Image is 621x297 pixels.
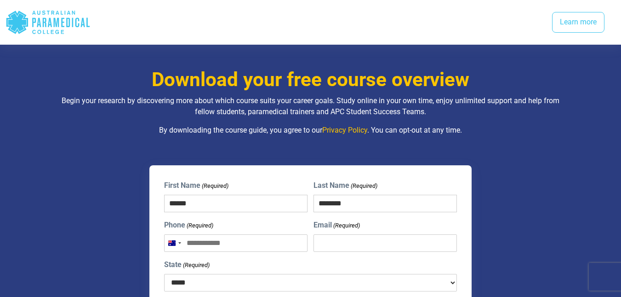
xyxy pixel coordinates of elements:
[350,181,377,191] span: (Required)
[165,235,184,251] button: Selected country
[186,221,213,230] span: (Required)
[51,68,570,92] h3: Download your free course overview
[6,7,91,37] div: Australian Paramedical College
[164,259,210,270] label: State
[164,180,228,191] label: First Name
[164,220,213,231] label: Phone
[51,125,570,136] p: By downloading the course guide, you agree to our . You can opt-out at any time.
[51,95,570,117] p: Begin your research by discovering more about which course suits your career goals. Study online ...
[552,12,604,33] a: Learn more
[201,181,228,191] span: (Required)
[182,261,210,270] span: (Required)
[332,221,360,230] span: (Required)
[313,220,360,231] label: Email
[322,126,367,134] a: Privacy Policy
[313,180,377,191] label: Last Name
